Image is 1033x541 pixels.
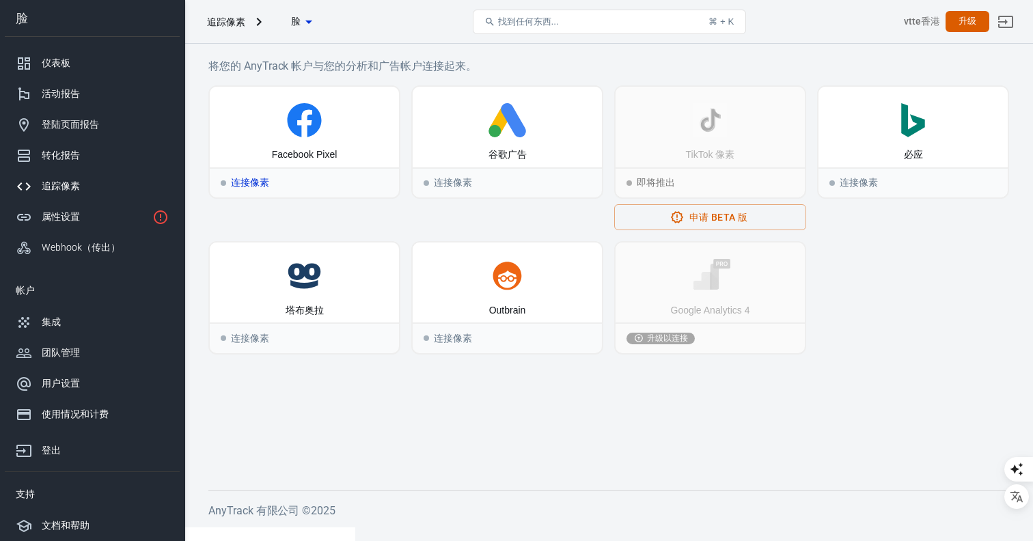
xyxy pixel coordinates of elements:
button: Facebook Pixel连接像素连接像素 [208,85,400,199]
svg: 属性尚未安装 [152,209,169,225]
span: 连接像素 [829,180,835,186]
font: AnyTrack 有限公司 © [208,504,311,517]
span: 连接像素 [221,335,226,341]
a: 团队管理 [5,337,180,368]
a: 申请 Beta 版 [614,204,806,230]
font: 追踪像素 [207,16,245,27]
font: 使用情况和计费 [42,408,109,419]
font: 追踪像素 [42,180,80,191]
div: 账户ID：I7t5V0sH [904,14,940,29]
font: 帐户 [16,285,35,296]
font: 申请 Beta 版 [689,212,748,223]
font: 2025 [311,504,335,517]
font: 连接像素 [840,177,878,188]
a: 集成 [5,307,180,337]
a: 属性设置 [5,202,180,232]
font: Webhook（传出） [42,242,120,253]
font: 必应 [904,149,923,160]
font: 支持 [16,488,35,499]
font: 升级以连接 [647,333,688,343]
font: 脸 [291,16,301,27]
font: 即将推出 [637,177,675,188]
span: 脸 [291,13,301,30]
font: 将您的 AnyTrack 帐户与您的分析和广告帐户连接起来。 [208,59,477,72]
font: 文档和帮助 [42,520,89,531]
font: 塔布奥拉 [286,305,324,316]
a: 仪表板 [5,48,180,79]
a: 转化报告 [5,140,180,171]
font: 脸 [16,11,28,25]
a: Webhook（传出） [5,232,180,263]
button: TikTok 像素即将推出即将推出 [614,85,806,199]
font: 谷歌广告 [488,149,527,160]
span: 连接像素 [221,180,226,186]
font: 升级 [959,16,977,26]
font: 团队管理 [42,347,80,358]
font: 属性设置 [42,211,80,222]
font: 登出 [42,445,61,456]
span: 即将推出 [626,180,632,186]
button: 升级 [946,11,989,32]
button: 脸 [267,9,335,34]
a: 登出 [5,430,180,466]
font: vtte香港 [904,16,940,27]
font: Facebook Pixel [272,149,338,160]
button: Google Analytics 4升级以连接 [614,241,806,355]
font: 用户设置 [42,378,80,389]
a: 活动报告 [5,79,180,109]
font: 集成 [42,316,61,327]
font: Google Analytics 4 [671,305,750,316]
font: 连接像素 [434,333,472,344]
button: 谷歌广告连接像素连接像素 [411,85,603,199]
span: 连接像素 [424,180,429,186]
font: 连接像素 [231,177,269,188]
button: 找到任何东西...⌘ + K [473,10,746,34]
button: Outbrain连接像素连接像素 [411,241,603,355]
font: 活动报告 [42,88,80,99]
a: 登陆页面报告 [5,109,180,140]
div: 追踪像素 [207,15,245,29]
font: TikTok 像素 [686,149,735,160]
a: 用户设置 [5,368,180,399]
span: 连接像素 [424,335,429,341]
font: 连接像素 [434,177,472,188]
font: 找到任何东西... [498,16,559,27]
a: 使用情况和计费 [5,399,180,430]
button: 塔布奥拉连接像素连接像素 [208,241,400,355]
a: 登出 [989,5,1022,38]
a: 追踪像素 [5,171,180,202]
font: 连接像素 [231,333,269,344]
font: 仪表板 [42,57,70,68]
font: ⌘ + K [708,16,734,27]
font: Outbrain [489,305,526,316]
font: 登陆页面报告 [42,119,99,130]
font: 转化报告 [42,150,80,161]
button: 必应连接像素连接像素 [817,85,1009,199]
